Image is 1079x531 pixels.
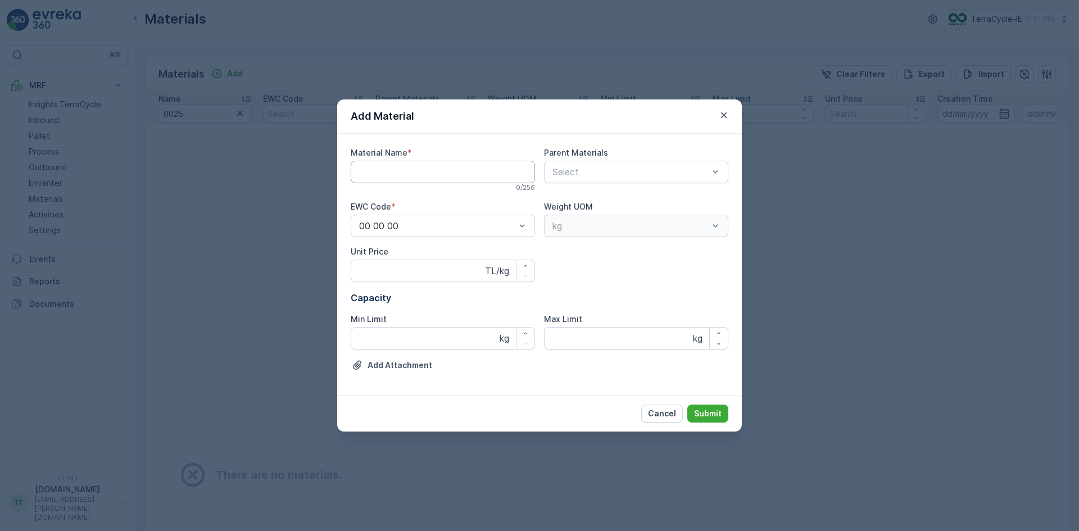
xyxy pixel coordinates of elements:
p: kg [500,332,509,345]
p: Add Material [351,108,414,124]
p: Submit [694,408,722,419]
label: Min Limit [351,314,387,324]
button: Cancel [641,405,683,423]
label: Weight UOM [544,202,593,211]
p: Select [552,165,709,179]
p: TL/kg [485,264,509,278]
button: Upload File [351,358,433,372]
button: Submit [687,405,728,423]
p: Add Attachment [368,360,432,371]
p: 0 / 256 [516,183,535,192]
label: Unit Price [351,247,388,256]
label: Max Limit [544,314,582,324]
label: Parent Materials [544,148,608,157]
label: EWC Code [351,202,391,211]
p: Capacity [351,291,728,305]
p: Cancel [648,408,676,419]
p: kg [693,332,702,345]
label: Material Name [351,148,407,157]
